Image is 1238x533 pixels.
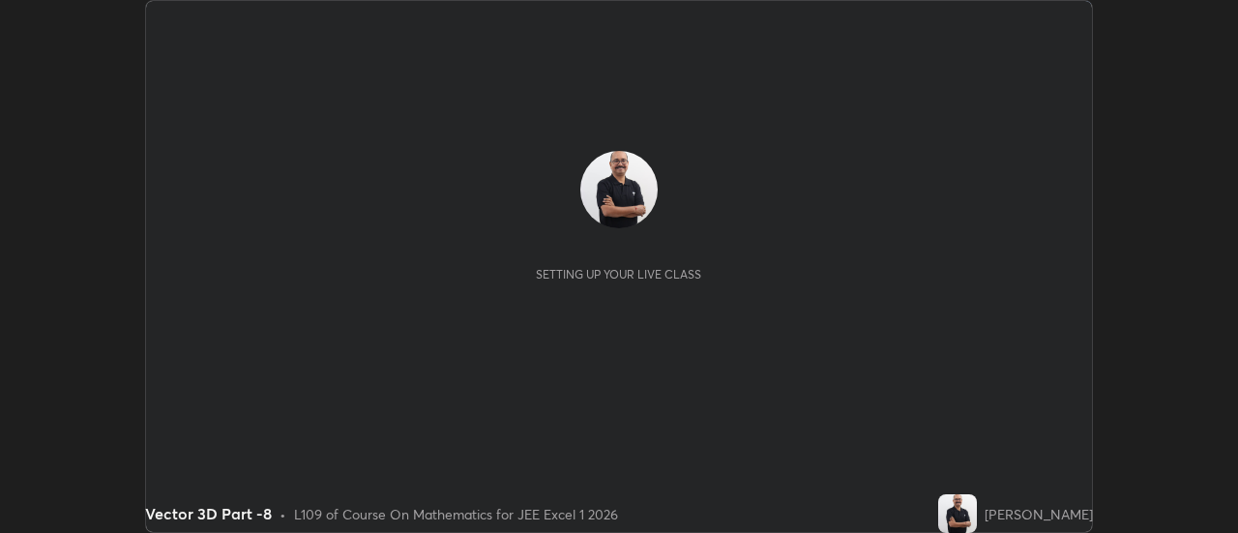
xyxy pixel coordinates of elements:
div: • [280,504,286,524]
img: f4fe20449b554fa787a96a8b723f4a54.jpg [580,151,658,228]
div: Setting up your live class [536,267,701,281]
img: f4fe20449b554fa787a96a8b723f4a54.jpg [938,494,977,533]
div: [PERSON_NAME] [985,504,1093,524]
div: L109 of Course On Mathematics for JEE Excel 1 2026 [294,504,618,524]
div: Vector 3D Part -8 [145,502,272,525]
